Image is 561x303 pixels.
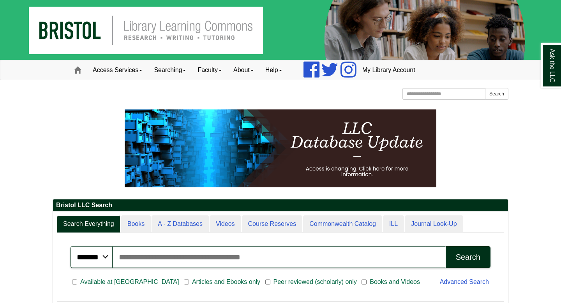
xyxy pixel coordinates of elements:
button: Search [485,88,508,100]
a: ILL [383,215,404,233]
h2: Bristol LLC Search [53,199,508,211]
input: Articles and Ebooks only [184,278,189,285]
button: Search [446,246,490,268]
a: Search Everything [57,215,120,233]
span: Articles and Ebooks only [189,277,263,287]
a: About [228,60,259,80]
a: Searching [148,60,192,80]
input: Peer reviewed (scholarly) only [265,278,270,285]
input: Books and Videos [362,278,367,285]
a: Course Reserves [242,215,303,233]
a: Videos [210,215,241,233]
a: My Library Account [356,60,421,80]
a: Advanced Search [440,278,489,285]
a: Access Services [87,60,148,80]
a: Books [121,215,151,233]
img: HTML tutorial [125,109,436,187]
a: A - Z Databases [152,215,209,233]
div: Search [456,253,480,262]
span: Peer reviewed (scholarly) only [270,277,360,287]
span: Available at [GEOGRAPHIC_DATA] [77,277,182,287]
input: Available at [GEOGRAPHIC_DATA] [72,278,77,285]
a: Commonwealth Catalog [303,215,382,233]
a: Help [259,60,288,80]
span: Books and Videos [367,277,423,287]
a: Journal Look-Up [405,215,463,233]
a: Faculty [192,60,228,80]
